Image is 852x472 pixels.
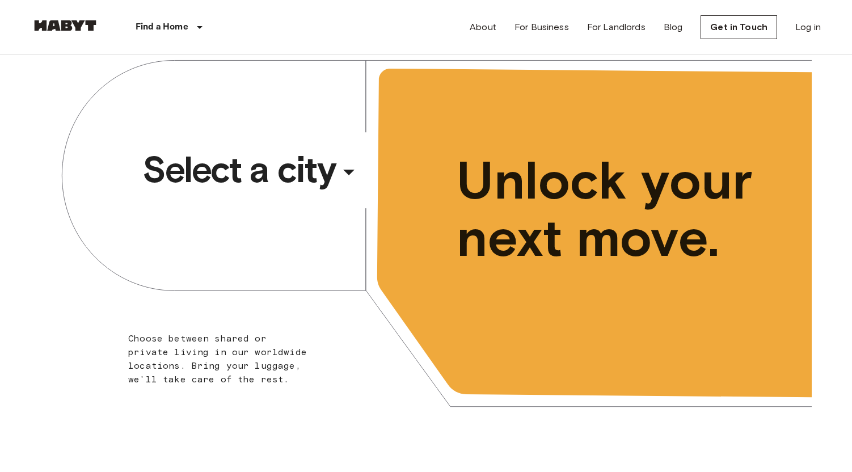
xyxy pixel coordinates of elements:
img: Habyt [31,20,99,31]
a: About [470,20,496,34]
span: Choose between shared or private living in our worldwide locations. Bring your luggage, we'll tak... [128,333,307,385]
a: Log in [795,20,821,34]
a: For Business [514,20,569,34]
a: For Landlords [587,20,646,34]
span: Unlock your next move. [457,152,765,267]
a: Blog [664,20,683,34]
p: Find a Home [136,20,188,34]
span: Select a city [142,147,335,192]
a: Get in Touch [701,15,777,39]
button: Select a city [138,144,367,196]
